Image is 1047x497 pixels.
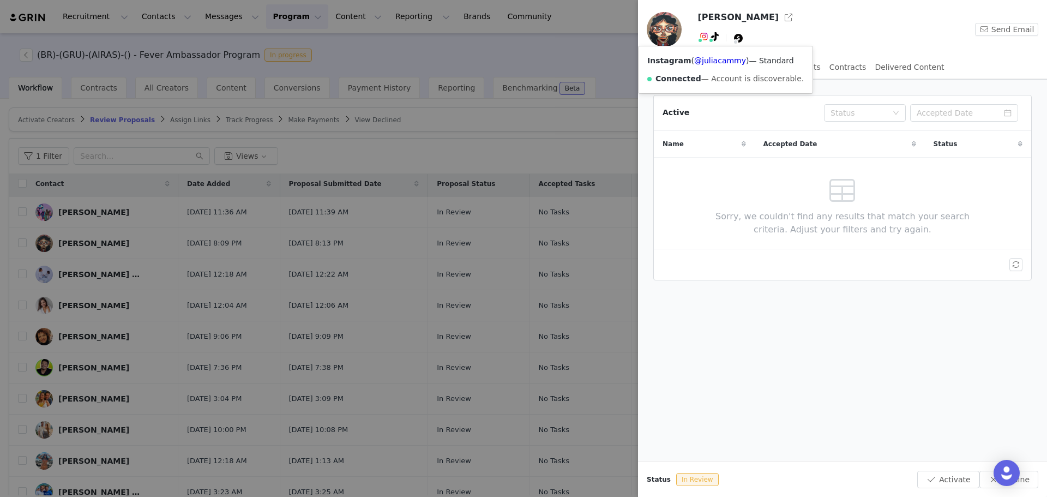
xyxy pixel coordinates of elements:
div: Active [663,107,689,118]
h3: [PERSON_NAME] [697,11,779,24]
span: Status [647,475,671,484]
img: 25bec75c-af23-40af-99ba-3ad6813f6f80.jpg [647,12,682,47]
div: Status [831,107,887,118]
div: Delivered Content [875,55,944,80]
button: Send Email [975,23,1038,36]
i: icon: down [893,110,899,117]
span: Sorry, we couldn't find any results that match your search criteria. Adjust your filters and try ... [699,210,986,236]
i: icon: calendar [1004,109,1012,117]
button: Decline [979,471,1038,488]
img: instagram.svg [700,32,708,41]
span: In Review [676,473,719,486]
span: Status [934,139,958,149]
span: Accepted Date [763,139,817,149]
span: Name [663,139,684,149]
div: Open Intercom Messenger [994,460,1020,486]
input: Accepted Date [910,104,1018,122]
div: Contracts [829,55,867,80]
article: Active [653,95,1032,280]
button: Activate [917,471,979,488]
